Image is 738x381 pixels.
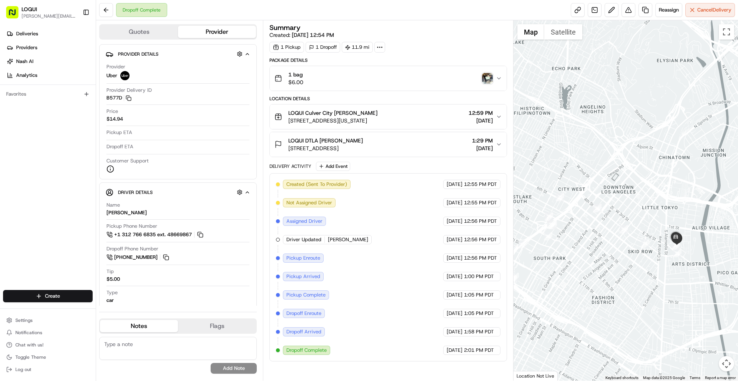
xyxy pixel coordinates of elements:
[672,241,680,250] div: 30
[16,44,37,51] span: Providers
[655,3,682,17] button: Reassign
[269,163,311,169] div: Delivery Activity
[106,108,118,115] span: Price
[464,218,497,225] span: 12:56 PM PDT
[292,31,334,38] span: [DATE] 12:54 PM
[15,354,46,360] span: Toggle Theme
[16,30,38,37] span: Deliveries
[65,152,71,158] div: 💻
[556,193,564,201] div: 25
[464,292,494,298] span: 1:05 PM PDT
[22,13,76,19] button: [PERSON_NAME][EMAIL_ADDRESS][DOMAIN_NAME]
[328,236,368,243] span: [PERSON_NAME]
[469,117,493,124] span: [DATE]
[286,292,326,298] span: Pickup Complete
[286,273,320,280] span: Pickup Arrived
[472,144,493,152] span: [DATE]
[3,28,96,40] a: Deliveries
[464,273,494,280] span: 1:00 PM PDT
[518,240,527,248] div: 19
[3,55,96,68] a: Nash AI
[515,371,541,381] img: Google
[58,119,60,125] span: •
[288,78,303,86] span: $6.00
[545,212,553,221] div: 24
[3,3,80,22] button: LOQUI[PERSON_NAME][EMAIL_ADDRESS][DOMAIN_NAME]
[447,292,462,298] span: [DATE]
[106,297,114,304] div: car
[3,290,93,302] button: Create
[269,31,334,39] span: Created:
[118,51,158,57] span: Provider Details
[118,189,153,195] span: Driver Details
[73,151,123,159] span: API Documentation
[270,66,506,91] button: 1 bag$6.00photo_proof_of_delivery image
[464,347,494,354] span: 2:01 PM PDT
[15,342,43,348] span: Chat with us!
[100,26,178,38] button: Quotes
[15,366,31,373] span: Log out
[697,7,731,13] span: Cancel Delivery
[269,96,507,102] div: Location Details
[605,375,638,381] button: Keyboard shortcuts
[447,255,462,262] span: [DATE]
[106,157,149,164] span: Customer Support
[705,376,736,380] a: Report a map error
[269,42,304,53] div: 1 Pickup
[342,42,373,53] div: 11.9 mi
[114,254,158,261] span: [PHONE_NUMBER]
[447,310,462,317] span: [DATE]
[447,218,462,225] span: [DATE]
[62,119,78,125] span: [DATE]
[3,315,93,326] button: Settings
[544,232,552,240] div: 20
[26,73,126,81] div: Start new chat
[288,117,377,124] span: [STREET_ADDRESS][US_STATE]
[286,199,332,206] span: Not Assigned Driver
[106,289,118,296] span: Type
[178,26,256,38] button: Provider
[482,73,493,84] img: photo_proof_of_delivery image
[15,330,42,336] span: Notifications
[464,199,497,206] span: 12:55 PM PDT
[515,371,541,381] a: Open this area in Google Maps (opens a new window)
[106,230,204,239] button: +1 312 766 6835 ext. 48669867
[620,225,628,234] div: 27
[106,245,158,252] span: Dropoff Phone Number
[106,202,120,209] span: Name
[286,181,347,188] span: Created (Sent To Provider)
[288,109,377,117] span: LOQUI Culver City [PERSON_NAME]
[54,169,93,176] a: Powered byPylon
[100,320,178,332] button: Notes
[514,371,558,381] div: Location Not Live
[3,69,96,81] a: Analytics
[5,148,62,162] a: 📗Knowledge Base
[114,231,192,238] span: +1 312 766 6835 ext. 48669867
[447,181,462,188] span: [DATE]
[593,204,602,212] div: 26
[719,356,734,371] button: Map camera controls
[24,119,56,125] span: Regen Pajulas
[106,129,132,136] span: Pickup ETA
[106,116,123,123] span: $14.94
[447,347,462,354] span: [DATE]
[22,5,37,13] span: LOQUI
[447,199,462,206] span: [DATE]
[306,42,340,53] div: 1 Dropoff
[106,276,120,283] div: $5.00
[106,72,117,79] span: Uber
[106,63,125,70] span: Provider
[685,3,735,17] button: CancelDelivery
[3,340,93,350] button: Chat with us!
[106,94,131,101] button: B577D
[106,143,133,150] span: Dropoff ETA
[106,253,170,262] a: [PHONE_NUMBER]
[547,220,556,229] div: 21
[673,249,681,257] div: 29
[544,24,582,40] button: Show satellite imagery
[45,293,60,300] span: Create
[131,76,140,85] button: Start new chat
[8,73,22,87] img: 1736555255976-a54dd68f-1ca7-489b-9aae-adbdc363a1c4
